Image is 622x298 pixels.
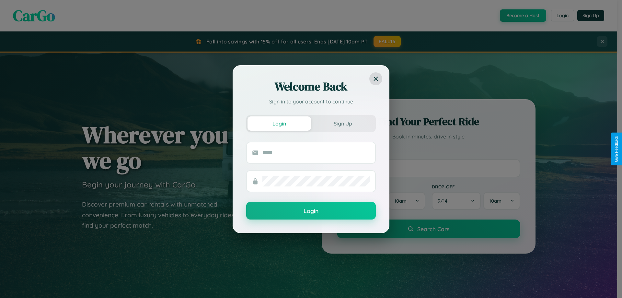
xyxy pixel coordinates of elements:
[246,202,376,220] button: Login
[246,79,376,94] h2: Welcome Back
[246,98,376,105] p: Sign in to your account to continue
[614,136,619,162] div: Give Feedback
[248,116,311,131] button: Login
[311,116,374,131] button: Sign Up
